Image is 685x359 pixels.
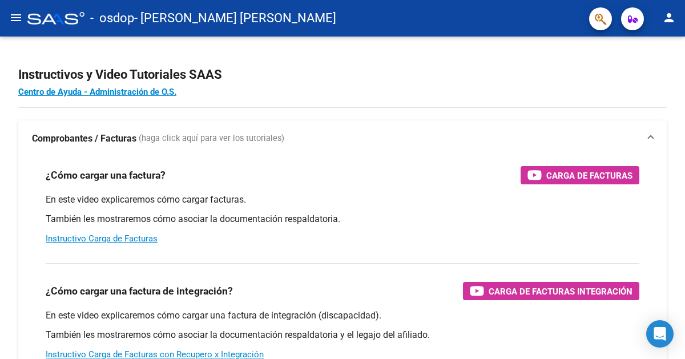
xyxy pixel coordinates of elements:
p: En este video explicaremos cómo cargar una factura de integración (discapacidad). [46,309,639,322]
a: Centro de Ayuda - Administración de O.S. [18,87,176,97]
p: También les mostraremos cómo asociar la documentación respaldatoria. [46,213,639,225]
p: En este video explicaremos cómo cargar facturas. [46,193,639,206]
span: Carga de Facturas [546,168,632,183]
button: Carga de Facturas Integración [463,282,639,300]
span: (haga click aquí para ver los tutoriales) [139,132,284,145]
span: - [PERSON_NAME] [PERSON_NAME] [134,6,336,31]
a: Instructivo Carga de Facturas [46,233,158,244]
h2: Instructivos y Video Tutoriales SAAS [18,64,667,86]
strong: Comprobantes / Facturas [32,132,136,145]
mat-expansion-panel-header: Comprobantes / Facturas (haga click aquí para ver los tutoriales) [18,120,667,157]
div: Open Intercom Messenger [646,320,674,348]
mat-icon: menu [9,11,23,25]
mat-icon: person [662,11,676,25]
span: - osdop [90,6,134,31]
span: Carga de Facturas Integración [489,284,632,299]
button: Carga de Facturas [521,166,639,184]
p: También les mostraremos cómo asociar la documentación respaldatoria y el legajo del afiliado. [46,329,639,341]
h3: ¿Cómo cargar una factura de integración? [46,283,233,299]
h3: ¿Cómo cargar una factura? [46,167,166,183]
